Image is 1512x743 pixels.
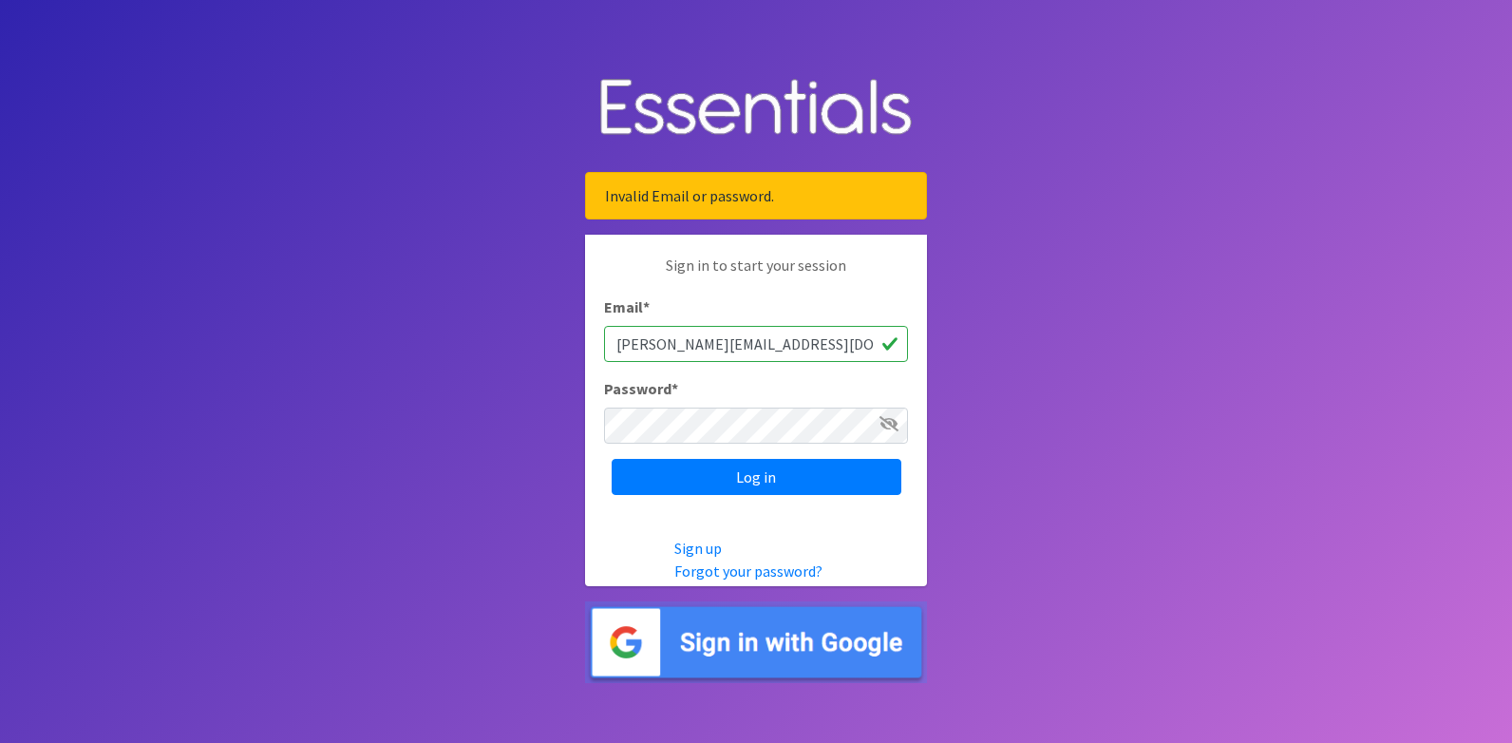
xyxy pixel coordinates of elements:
img: Human Essentials [585,60,927,158]
input: Log in [612,459,901,495]
abbr: required [671,379,678,398]
label: Email [604,295,650,318]
abbr: required [643,297,650,316]
div: Invalid Email or password. [585,172,927,219]
a: Forgot your password? [674,562,822,581]
p: Sign in to start your session [604,254,908,295]
img: Sign in with Google [585,601,927,684]
label: Password [604,377,678,400]
a: Sign up [674,539,722,558]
